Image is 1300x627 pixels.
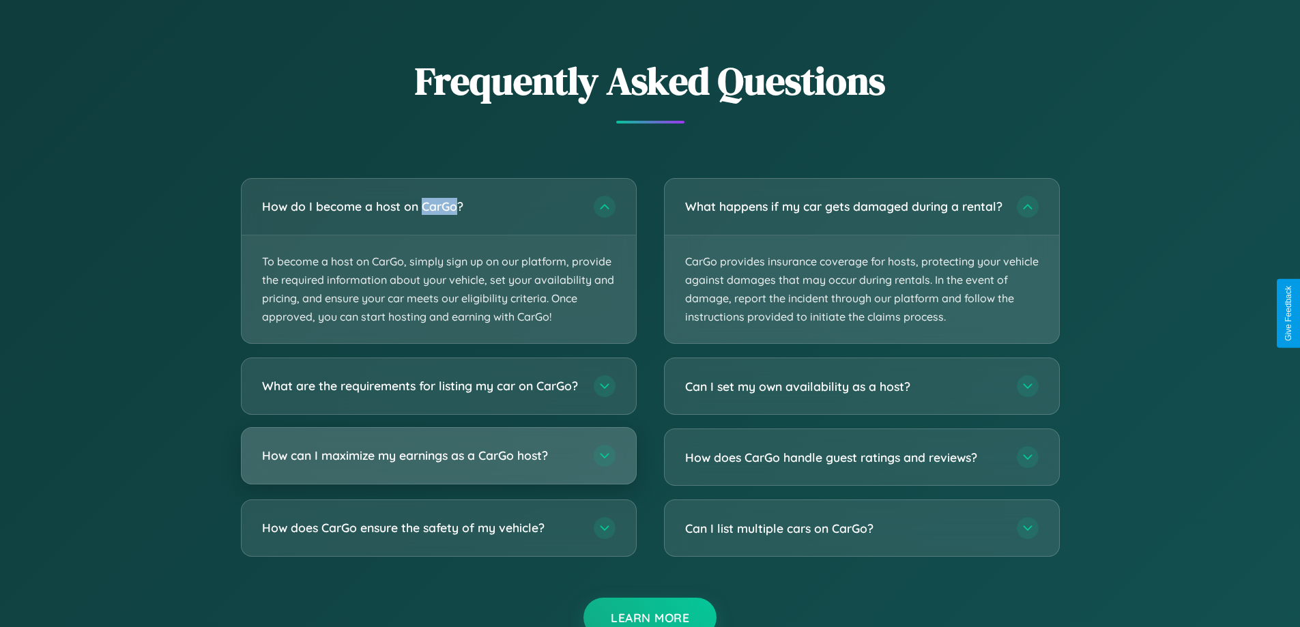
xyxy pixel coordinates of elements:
h3: How do I become a host on CarGo? [262,198,580,215]
p: CarGo provides insurance coverage for hosts, protecting your vehicle against damages that may occ... [665,235,1059,344]
h3: Can I list multiple cars on CarGo? [685,520,1003,537]
h3: Can I set my own availability as a host? [685,378,1003,395]
h3: What are the requirements for listing my car on CarGo? [262,378,580,395]
h3: What happens if my car gets damaged during a rental? [685,198,1003,215]
h3: How can I maximize my earnings as a CarGo host? [262,448,580,465]
h3: How does CarGo handle guest ratings and reviews? [685,449,1003,466]
h2: Frequently Asked Questions [241,55,1060,107]
p: To become a host on CarGo, simply sign up on our platform, provide the required information about... [242,235,636,344]
h3: How does CarGo ensure the safety of my vehicle? [262,520,580,537]
div: Give Feedback [1284,286,1293,341]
